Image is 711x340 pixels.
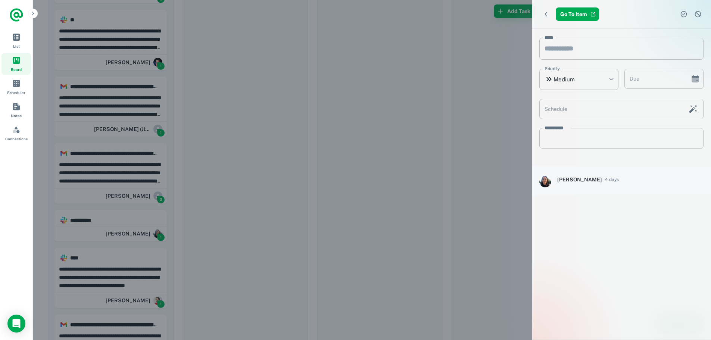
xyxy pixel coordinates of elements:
span: 4 days [605,176,619,183]
span: Connections [5,136,28,142]
button: Back [539,7,553,21]
h6: [PERSON_NAME] [557,175,602,184]
a: Logo [9,7,24,22]
span: List [13,43,20,49]
label: Priority [545,65,560,72]
a: Scheduler [1,76,31,98]
button: Dismiss task [692,9,704,20]
div: Load Chat [7,315,25,333]
span: Notes [11,113,22,119]
a: Board [1,53,31,75]
a: Connections [1,122,31,144]
span: Scheduler [7,90,25,96]
button: Complete task [678,9,689,20]
img: 5181216134407_47c5885108944dcd54c2_72.jpg [539,175,551,187]
a: List [1,30,31,52]
div: scrollable content [532,29,711,340]
a: Notes [1,99,31,121]
button: Schedule this task with AI [687,103,699,115]
span: Board [11,66,22,72]
button: Choose date [688,71,703,86]
div: Medium [539,69,618,90]
a: Go To Item [556,7,599,21]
